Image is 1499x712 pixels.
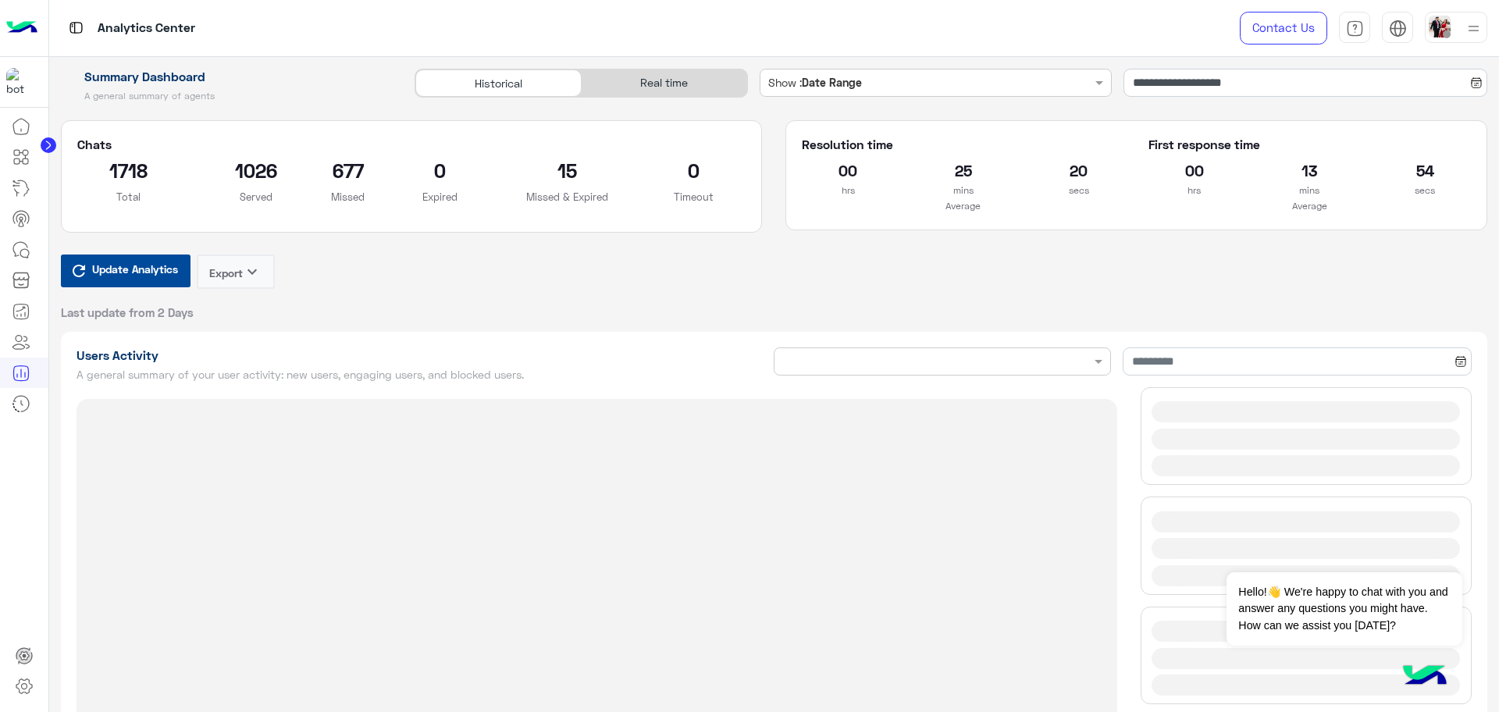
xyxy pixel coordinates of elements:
[1379,183,1471,198] p: secs
[1379,158,1471,183] h2: 54
[917,183,1009,198] p: mins
[802,158,894,183] h2: 00
[388,189,492,205] p: Expired
[331,158,365,183] h2: 677
[204,158,308,183] h2: 1026
[582,69,747,97] div: Real time
[1346,20,1364,37] img: tab
[515,189,619,205] p: Missed & Expired
[388,158,492,183] h2: 0
[1148,137,1471,152] h5: First response time
[6,68,34,96] img: 1403182699927242
[1339,12,1370,44] a: tab
[61,255,190,287] button: Update Analytics
[77,189,181,205] p: Total
[331,189,365,205] p: Missed
[1464,19,1483,38] img: profile
[1429,16,1451,37] img: userImage
[643,189,746,205] p: Timeout
[1033,183,1125,198] p: secs
[802,198,1124,214] p: Average
[1240,12,1327,44] a: Contact Us
[1227,572,1462,646] span: Hello!👋 We're happy to chat with you and answer any questions you might have. How can we assist y...
[6,12,37,44] img: Logo
[1263,158,1355,183] h2: 13
[66,18,86,37] img: tab
[61,69,397,84] h1: Summary Dashboard
[802,137,1124,152] h5: Resolution time
[643,158,746,183] h2: 0
[61,90,397,102] h5: A general summary of agents
[415,69,581,97] div: Historical
[204,189,308,205] p: Served
[61,304,194,320] span: Last update from 2 Days
[1033,158,1125,183] h2: 20
[1263,183,1355,198] p: mins
[197,255,275,289] button: Exportkeyboard_arrow_down
[1148,198,1471,214] p: Average
[77,158,181,183] h2: 1718
[77,137,746,152] h5: Chats
[88,258,182,279] span: Update Analytics
[1398,650,1452,704] img: hulul-logo.png
[515,158,619,183] h2: 15
[1148,158,1241,183] h2: 00
[802,183,894,198] p: hrs
[98,18,195,39] p: Analytics Center
[243,262,262,281] i: keyboard_arrow_down
[1148,183,1241,198] p: hrs
[1389,20,1407,37] img: tab
[917,158,1009,183] h2: 25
